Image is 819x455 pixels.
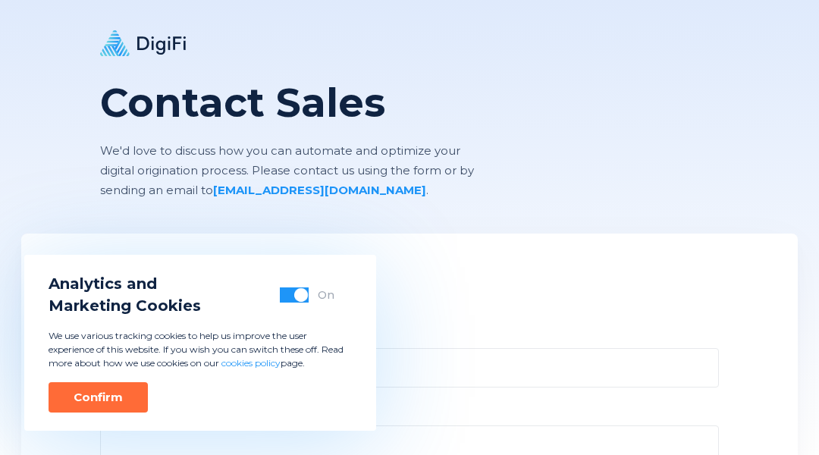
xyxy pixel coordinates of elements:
div: Please fill out the form below. [100,264,719,286]
div: Confirm [74,390,123,405]
button: Confirm [49,382,148,413]
p: We'd love to discuss how you can automate and optimize your digital origination process. Please c... [100,141,475,200]
p: We use various tracking cookies to help us improve the user experience of this website. If you wi... [49,329,352,370]
label: Name [100,328,719,342]
div: On [318,287,334,303]
a: [EMAIL_ADDRESS][DOMAIN_NAME] [213,183,426,197]
div: We'll be in touch as soon as possible. [100,290,719,310]
span: Analytics and [49,273,201,295]
span: Marketing Cookies [49,295,201,317]
a: cookies policy [221,357,281,369]
h1: Contact Sales [100,80,475,126]
label: Email [100,406,719,419]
